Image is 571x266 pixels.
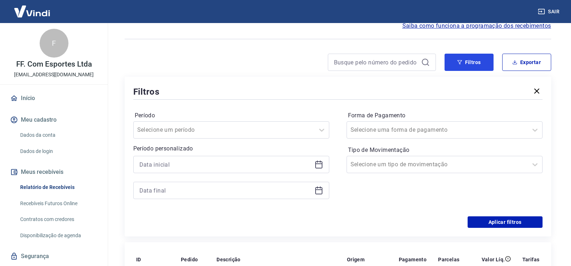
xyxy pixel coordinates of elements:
[522,256,540,263] p: Tarifas
[348,146,541,154] label: Tipo de Movimentação
[135,111,328,120] label: Período
[445,54,494,71] button: Filtros
[16,60,92,68] p: FF. Com Esportes Ltda
[139,159,312,170] input: Data inicial
[9,0,55,22] img: Vindi
[133,86,160,98] h5: Filtros
[181,256,198,263] p: Pedido
[40,29,68,58] div: F
[402,22,551,30] a: Saiba como funciona a programação dos recebimentos
[468,216,543,228] button: Aplicar filtros
[136,256,141,263] p: ID
[334,57,418,68] input: Busque pelo número do pedido
[9,112,99,128] button: Meu cadastro
[536,5,562,18] button: Sair
[9,90,99,106] a: Início
[482,256,505,263] p: Valor Líq.
[14,71,94,78] p: [EMAIL_ADDRESS][DOMAIN_NAME]
[17,128,99,143] a: Dados da conta
[438,256,459,263] p: Parcelas
[502,54,551,71] button: Exportar
[9,164,99,180] button: Meus recebíveis
[133,144,329,153] p: Período personalizado
[217,256,241,263] p: Descrição
[17,228,99,243] a: Disponibilização de agenda
[348,111,541,120] label: Forma de Pagamento
[9,248,99,264] a: Segurança
[399,256,427,263] p: Pagamento
[139,185,312,196] input: Data final
[347,256,365,263] p: Origem
[17,212,99,227] a: Contratos com credores
[17,144,99,159] a: Dados de login
[17,180,99,195] a: Relatório de Recebíveis
[17,196,99,211] a: Recebíveis Futuros Online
